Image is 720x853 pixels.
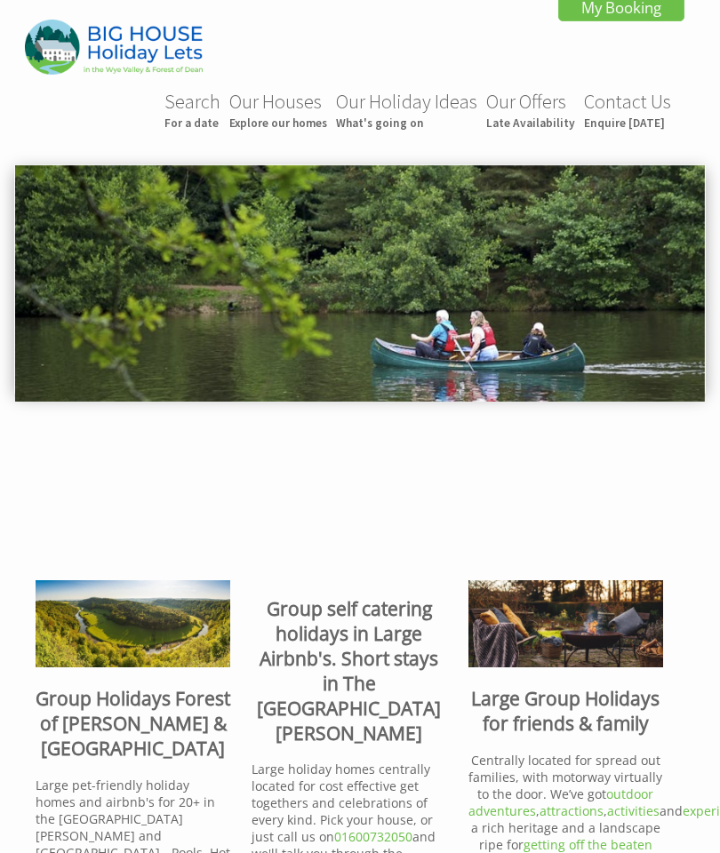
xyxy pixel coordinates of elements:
[336,89,477,131] a: Our Holiday IdeasWhat's going on
[229,116,327,131] small: Explore our homes
[468,580,663,666] img: Firepit
[334,828,412,845] a: 01600732050
[336,116,477,131] small: What's going on
[584,89,671,131] a: Contact UsEnquire [DATE]
[540,802,604,819] a: attractions
[486,116,575,131] small: Late Availability
[468,785,654,819] a: outdoor adventures
[164,89,220,131] a: SearchFor a date
[252,596,446,745] h2: Group self catering holidays in Large Airbnb's. Short stays in The [GEOGRAPHIC_DATA][PERSON_NAME]
[607,802,660,819] a: activities
[584,116,671,131] small: Enquire [DATE]
[11,439,709,572] iframe: Customer reviews powered by Trustpilot
[164,116,220,131] small: For a date
[486,89,575,131] a: Our OffersLate Availability
[36,580,230,666] img: Symonds Yat
[36,686,230,761] strong: Group Holidays Forest of [PERSON_NAME] & [GEOGRAPHIC_DATA]
[25,20,203,74] img: Big House Holiday Lets
[229,89,327,131] a: Our HousesExplore our homes
[471,686,660,736] strong: Large Group Holidays for friends & family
